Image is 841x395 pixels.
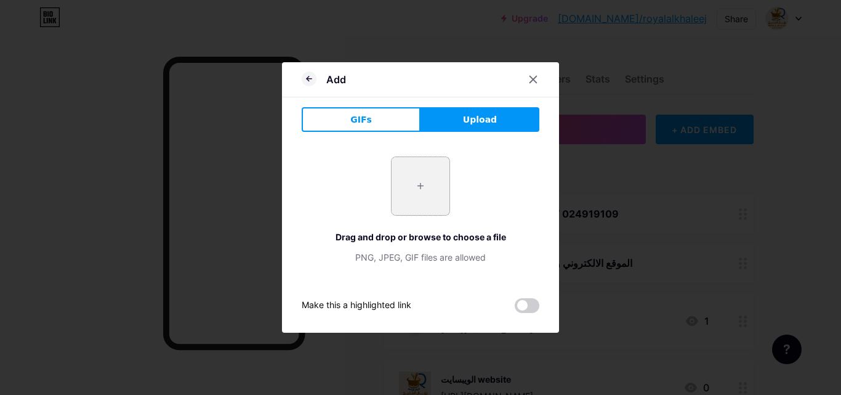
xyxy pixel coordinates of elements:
div: PNG, JPEG, GIF files are allowed [302,251,539,264]
span: GIFs [350,113,372,126]
button: GIFs [302,107,420,132]
div: Make this a highlighted link [302,298,411,313]
span: Upload [463,113,497,126]
button: Upload [420,107,539,132]
div: Add [326,72,346,87]
div: Drag and drop or browse to choose a file [302,230,539,243]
